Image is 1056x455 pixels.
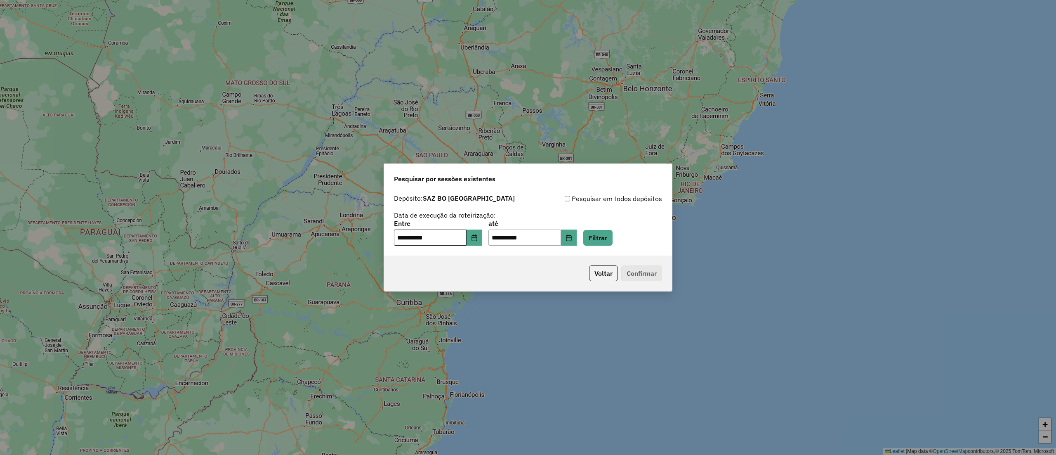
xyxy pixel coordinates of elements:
span: Pesquisar por sessões existentes [394,174,495,184]
button: Filtrar [583,230,613,246]
strong: SAZ BO [GEOGRAPHIC_DATA] [423,194,515,202]
div: Pesquisar em todos depósitos [528,194,662,204]
label: Data de execução da roteirização: [394,210,496,220]
button: Choose Date [561,230,577,246]
button: Voltar [589,265,618,281]
button: Choose Date [467,230,482,246]
label: até [488,218,576,228]
label: Entre [394,218,482,228]
label: Depósito: [394,193,515,203]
